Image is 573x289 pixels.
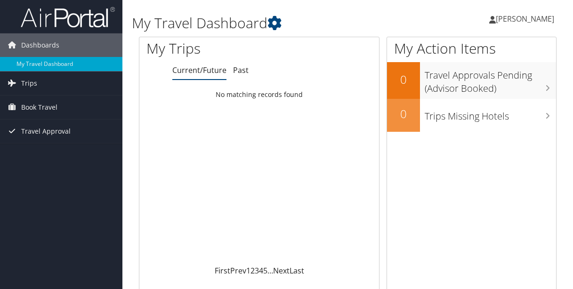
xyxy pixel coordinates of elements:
span: [PERSON_NAME] [496,14,554,24]
h2: 0 [387,106,420,122]
a: Next [273,265,290,276]
a: First [215,265,230,276]
h1: My Action Items [387,39,556,58]
h1: My Trips [146,39,272,58]
img: airportal-logo.png [21,6,115,28]
a: 3 [255,265,259,276]
span: Book Travel [21,96,57,119]
a: Current/Future [172,65,226,75]
h3: Travel Approvals Pending (Advisor Booked) [425,64,556,95]
a: 1 [246,265,250,276]
span: Travel Approval [21,120,71,143]
a: 0Trips Missing Hotels [387,99,556,132]
h2: 0 [387,72,420,88]
a: 0Travel Approvals Pending (Advisor Booked) [387,62,556,98]
a: Last [290,265,304,276]
a: [PERSON_NAME] [489,5,564,33]
a: Prev [230,265,246,276]
span: … [267,265,273,276]
a: 5 [263,265,267,276]
a: 4 [259,265,263,276]
span: Dashboards [21,33,59,57]
h3: Trips Missing Hotels [425,105,556,123]
h1: My Travel Dashboard [132,13,420,33]
a: 2 [250,265,255,276]
td: No matching records found [139,86,379,103]
span: Trips [21,72,37,95]
a: Past [233,65,249,75]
